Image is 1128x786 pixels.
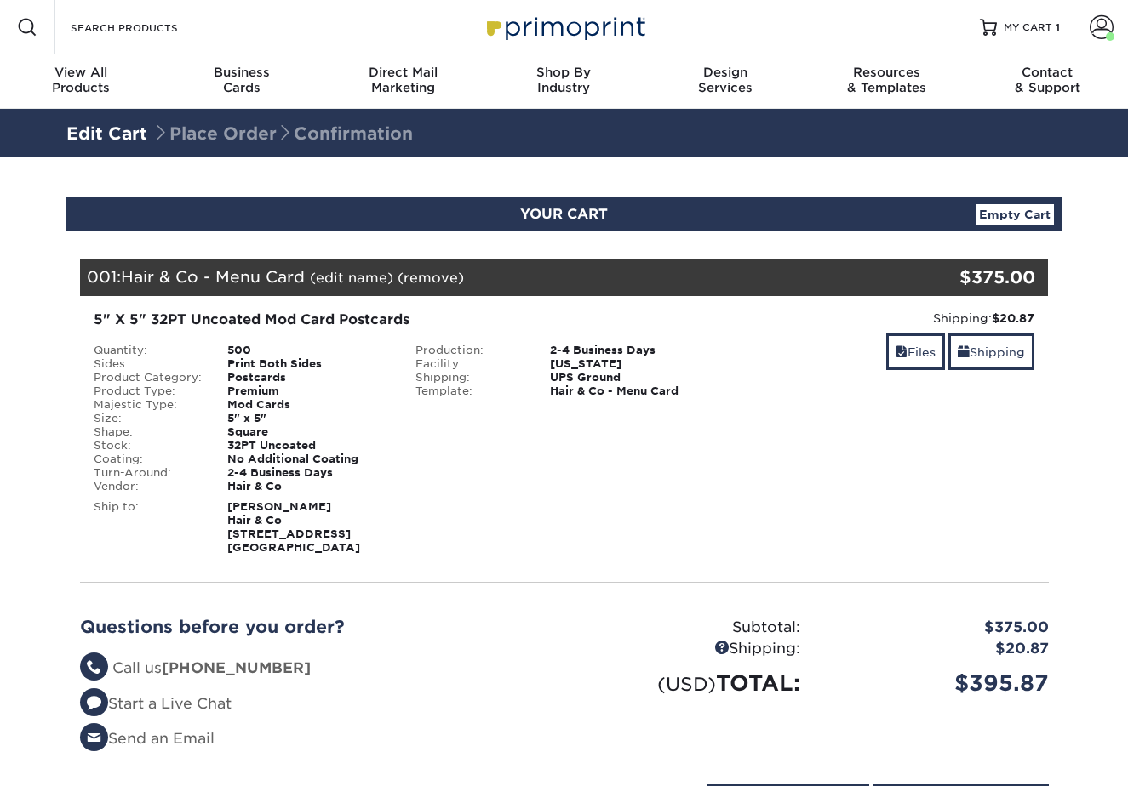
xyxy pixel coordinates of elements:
div: Vendor: [81,480,215,493]
div: Square [215,425,403,439]
div: Product Category: [81,371,215,384]
div: Facility: [403,357,537,371]
div: Cards [161,65,322,95]
a: Direct MailMarketing [323,54,484,109]
a: Empty Cart [976,204,1054,225]
div: Shipping: [564,638,813,660]
div: $395.87 [813,667,1062,699]
span: Place Order Confirmation [152,123,413,144]
div: 5" X 5" 32PT Uncoated Mod Card Postcards [94,310,713,330]
div: No Additional Coating [215,453,403,466]
span: files [896,345,908,359]
div: Hair & Co - Menu Card [537,384,725,398]
div: Size: [81,412,215,425]
div: Template: [403,384,537,398]
span: YOUR CART [520,206,608,222]
h2: Questions before you order? [80,617,552,637]
div: Shipping: [738,310,1035,327]
span: 1 [1056,21,1060,33]
a: Files [886,333,945,370]
input: SEARCH PRODUCTS..... [69,17,235,37]
div: Print Both Sides [215,357,403,371]
a: Shipping [948,333,1034,370]
div: 5" x 5" [215,412,403,425]
div: Hair & Co [215,480,403,493]
a: Edit Cart [66,123,147,144]
a: Shop ByIndustry [484,54,644,109]
div: Quantity: [81,344,215,357]
div: Shipping: [403,371,537,384]
div: Mod Cards [215,398,403,412]
div: Marketing [323,65,484,95]
div: $375.00 [813,617,1062,639]
small: (USD) [657,673,716,695]
a: BusinessCards [161,54,322,109]
img: Primoprint [479,9,650,45]
div: Ship to: [81,500,215,555]
strong: [PERSON_NAME] Hair & Co [STREET_ADDRESS] [GEOGRAPHIC_DATA] [227,500,360,554]
div: Shape: [81,425,215,439]
div: Production: [403,344,537,357]
div: 2-4 Business Days [215,466,403,480]
div: Stock: [81,439,215,453]
a: (remove) [398,270,464,286]
div: Subtotal: [564,617,813,639]
div: Turn-Around: [81,466,215,480]
span: MY CART [1004,20,1052,35]
span: Direct Mail [323,65,484,80]
div: Postcards [215,371,403,384]
div: TOTAL: [564,667,813,699]
a: (edit name) [310,270,393,286]
span: Hair & Co - Menu Card [121,267,305,286]
div: & Templates [805,65,966,95]
span: Resources [805,65,966,80]
a: Resources& Templates [805,54,966,109]
div: Premium [215,384,403,398]
span: Shop By [484,65,644,80]
div: Sides: [81,357,215,371]
span: Design [644,65,805,80]
div: Coating: [81,453,215,466]
div: $375.00 [887,265,1036,290]
span: Contact [967,65,1128,80]
div: Product Type: [81,384,215,398]
strong: $20.87 [992,311,1034,325]
a: Contact& Support [967,54,1128,109]
div: $20.87 [813,638,1062,660]
span: Business [161,65,322,80]
a: DesignServices [644,54,805,109]
div: UPS Ground [537,371,725,384]
div: 001: [80,259,887,296]
div: 2-4 Business Days [537,344,725,357]
div: Majestic Type: [81,398,215,412]
div: 500 [215,344,403,357]
div: [US_STATE] [537,357,725,371]
span: shipping [958,345,970,359]
div: Industry [484,65,644,95]
div: & Support [967,65,1128,95]
div: 32PT Uncoated [215,439,403,453]
div: Services [644,65,805,95]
